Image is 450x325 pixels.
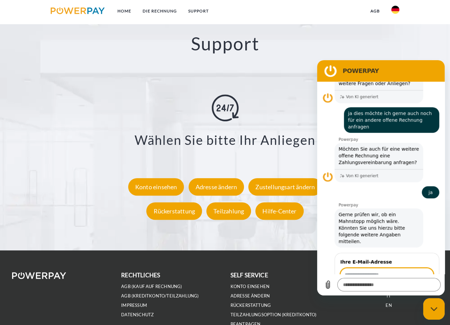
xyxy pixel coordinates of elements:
[121,272,160,279] b: rechtliches
[128,178,184,196] div: Konto einsehen
[317,60,445,295] iframe: Messaging-Fenster
[212,94,239,121] img: online-shopping.svg
[127,183,186,191] a: Konto einsehen
[255,202,303,220] div: Hilfe-Center
[387,293,391,299] a: IT
[183,5,214,17] a: SUPPORT
[121,293,199,299] a: AGB (Kreditkonto/Teilzahlung)
[121,284,182,289] a: AGB (Kauf auf Rechnung)
[231,302,271,308] a: Rückerstattung
[254,207,305,215] a: Hilfe-Center
[205,207,253,215] a: Teilzahlung
[231,293,270,299] a: Adresse ändern
[187,183,246,191] a: Adresse ändern
[121,312,154,318] a: DATENSCHUTZ
[189,178,244,196] div: Adresse ändern
[121,302,147,308] a: IMPRESSUM
[248,178,322,196] div: Zustellungsart ändern
[386,302,392,308] a: EN
[12,272,66,279] img: logo-powerpay-white.svg
[145,207,204,215] a: Rückerstattung
[247,183,323,191] a: Zustellungsart ändern
[206,202,251,220] div: Teilzahlung
[391,6,399,14] img: de
[137,5,183,17] a: DIE RECHNUNG
[22,32,428,54] h2: Support
[51,7,105,14] img: logo-powerpay.svg
[365,5,386,17] a: agb
[31,132,419,148] h3: Wählen Sie bitte Ihr Anliegen
[231,272,268,279] b: self service
[423,298,445,320] iframe: Schaltfläche zum Öffnen des Messaging-Fensters; Konversation läuft
[112,5,137,17] a: Home
[146,202,202,220] div: Rückerstattung
[231,284,270,289] a: Konto einsehen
